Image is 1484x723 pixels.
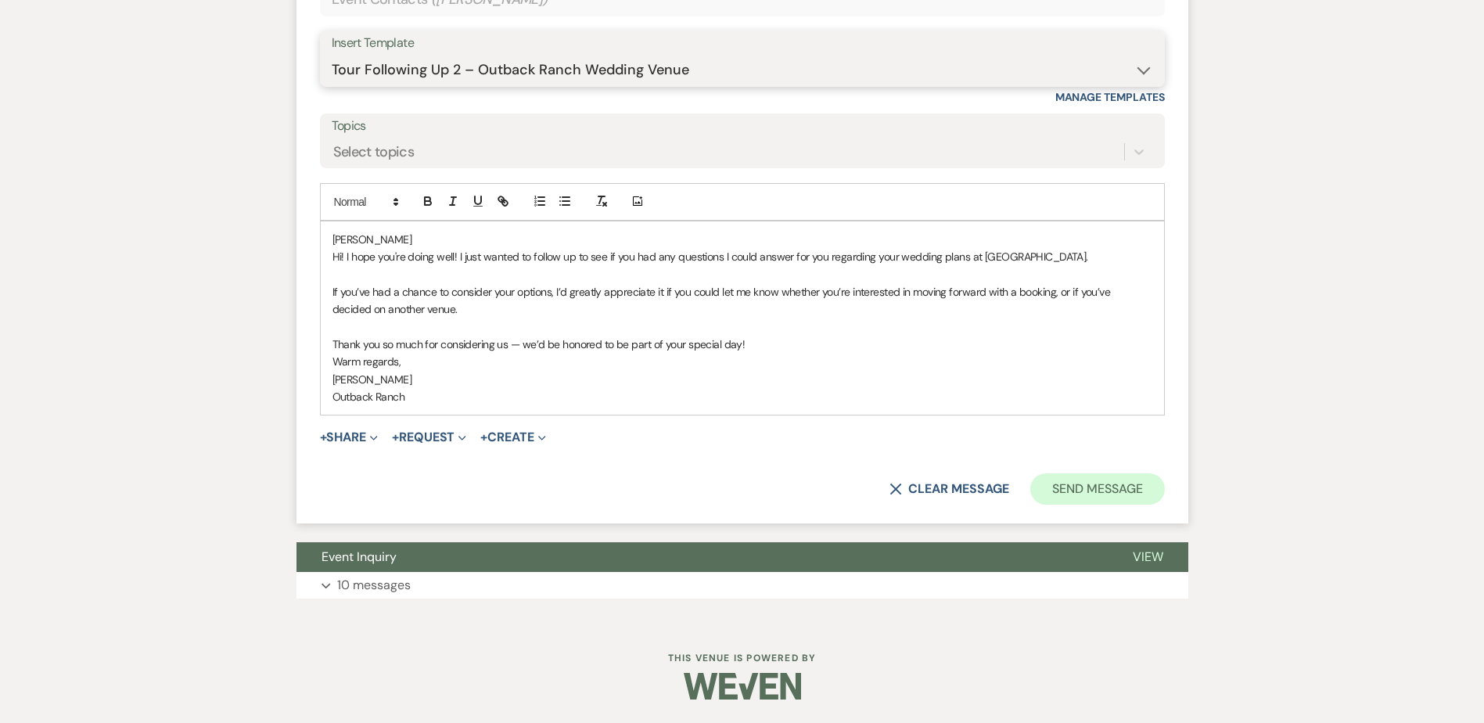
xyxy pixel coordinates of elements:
[332,248,1152,265] p: Hi! I hope you're doing well! I just wanted to follow up to see if you had any questions I could ...
[392,431,399,444] span: +
[392,431,466,444] button: Request
[332,231,1152,248] p: [PERSON_NAME]
[332,336,1152,353] p: Thank you so much for considering us — we’d be honored to be part of your special day!
[296,542,1108,572] button: Event Inquiry
[1055,90,1165,104] a: Manage Templates
[1133,549,1163,565] span: View
[332,353,1152,370] p: Warm regards,
[480,431,545,444] button: Create
[1030,473,1164,505] button: Send Message
[332,115,1153,138] label: Topics
[322,549,397,565] span: Event Inquiry
[480,431,487,444] span: +
[320,431,379,444] button: Share
[333,142,415,163] div: Select topics
[337,575,411,595] p: 10 messages
[296,572,1188,599] button: 10 messages
[889,483,1008,495] button: Clear message
[332,371,1152,388] p: [PERSON_NAME]
[684,659,801,714] img: Weven Logo
[332,283,1152,318] p: If you’ve had a chance to consider your options, I’d greatly appreciate it if you could let me kn...
[332,388,1152,405] p: Outback Ranch
[332,32,1153,55] div: Insert Template
[1108,542,1188,572] button: View
[320,431,327,444] span: +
